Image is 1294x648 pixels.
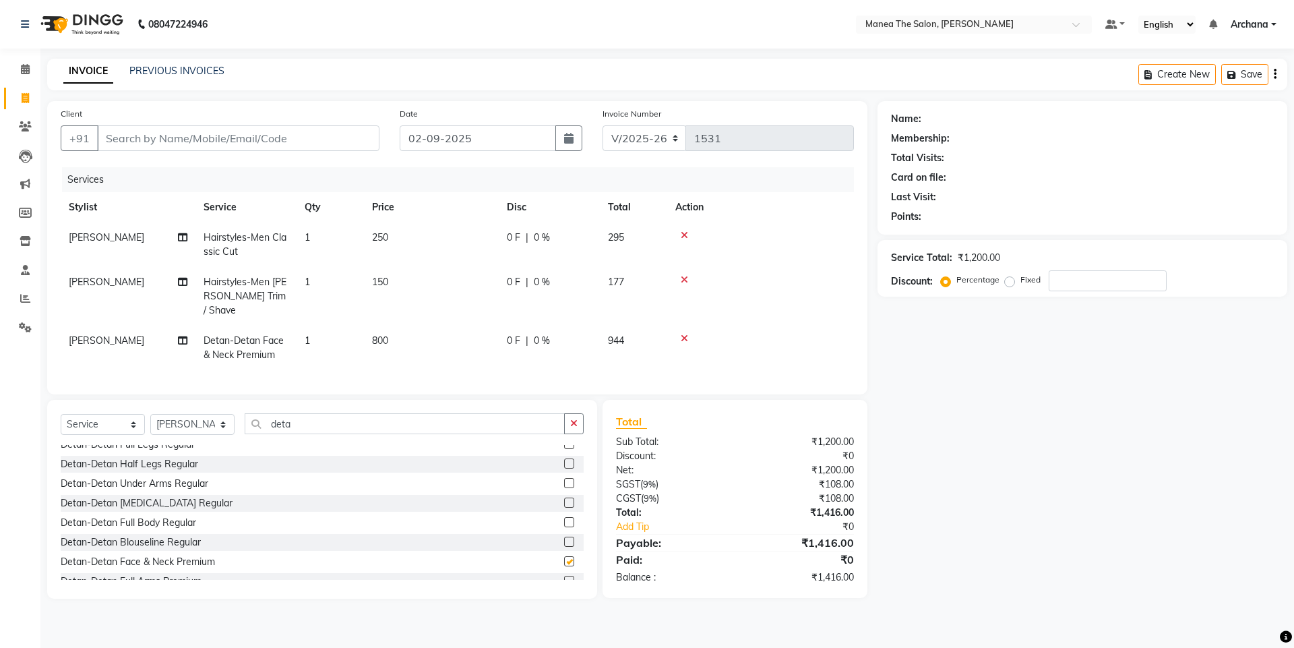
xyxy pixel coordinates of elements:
div: ( ) [606,492,735,506]
div: Payable: [606,535,735,551]
span: [PERSON_NAME] [69,231,144,243]
th: Qty [297,192,364,223]
div: ₹1,416.00 [735,535,863,551]
div: Points: [891,210,921,224]
span: Detan-Detan Face & Neck Premium [204,334,284,361]
th: Total [600,192,667,223]
a: PREVIOUS INVOICES [129,65,224,77]
span: 0 F [507,275,520,289]
th: Stylist [61,192,195,223]
th: Service [195,192,297,223]
div: Discount: [891,274,933,289]
button: +91 [61,125,98,151]
span: SGST [616,478,640,490]
div: ₹1,416.00 [735,506,863,520]
div: Detan-Detan Face & Neck Premium [61,555,215,569]
label: Percentage [956,274,999,286]
div: ₹1,200.00 [735,463,863,477]
input: Search or Scan [245,413,565,434]
div: ₹1,200.00 [735,435,863,449]
div: Net: [606,463,735,477]
span: Archana [1231,18,1268,32]
span: CGST [616,492,641,504]
div: Detan-Detan Full Legs Regular [61,438,195,452]
span: | [526,231,528,245]
div: Service Total: [891,251,952,265]
div: ₹0 [735,449,863,463]
span: 0 % [534,275,550,289]
div: Detan-Detan Full Arms Premium [61,575,202,589]
span: | [526,334,528,348]
span: 0 F [507,231,520,245]
a: Add Tip [606,520,756,534]
div: Detan-Detan Half Legs Regular [61,457,198,471]
button: Save [1221,64,1268,85]
label: Fixed [1020,274,1041,286]
th: Disc [499,192,600,223]
div: Detan-Detan Blouseline Regular [61,535,201,550]
label: Client [61,108,82,120]
span: 0 F [507,334,520,348]
span: 0 % [534,334,550,348]
span: 177 [608,276,624,288]
span: [PERSON_NAME] [69,276,144,288]
div: Balance : [606,570,735,585]
div: ₹1,200.00 [958,251,1000,265]
div: ₹108.00 [735,477,863,492]
div: ₹1,416.00 [735,570,863,585]
span: Hairstyles-Men [PERSON_NAME] Trim / Shave [204,276,286,316]
th: Action [667,192,854,223]
div: Last Visit: [891,190,936,204]
input: Search by Name/Mobile/Email/Code [97,125,379,151]
div: Name: [891,112,921,126]
button: Create New [1138,64,1216,85]
div: Detan-Detan Under Arms Regular [61,477,208,491]
div: Detan-Detan Full Body Regular [61,516,196,530]
span: Total [616,415,647,429]
span: 150 [372,276,388,288]
span: 1 [305,231,310,243]
div: Detan-Detan [MEDICAL_DATA] Regular [61,496,233,510]
span: 295 [608,231,624,243]
div: Total Visits: [891,151,944,165]
span: [PERSON_NAME] [69,334,144,347]
span: Hairstyles-Men Classic Cut [204,231,286,258]
label: Invoice Number [603,108,661,120]
span: 1 [305,334,310,347]
div: Membership: [891,131,950,146]
span: 250 [372,231,388,243]
div: Paid: [606,552,735,568]
span: 9% [643,479,656,490]
span: 0 % [534,231,550,245]
label: Date [400,108,418,120]
span: 800 [372,334,388,347]
th: Price [364,192,499,223]
div: ( ) [606,477,735,492]
div: Total: [606,506,735,520]
div: ₹0 [756,520,863,534]
span: 944 [608,334,624,347]
div: ₹108.00 [735,492,863,506]
div: Discount: [606,449,735,463]
img: logo [34,5,127,43]
div: Services [62,167,864,192]
b: 08047224946 [148,5,208,43]
a: INVOICE [63,59,113,84]
span: 1 [305,276,310,288]
div: ₹0 [735,552,863,568]
div: Sub Total: [606,435,735,449]
div: Card on file: [891,171,946,185]
span: 9% [644,493,656,504]
span: | [526,275,528,289]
